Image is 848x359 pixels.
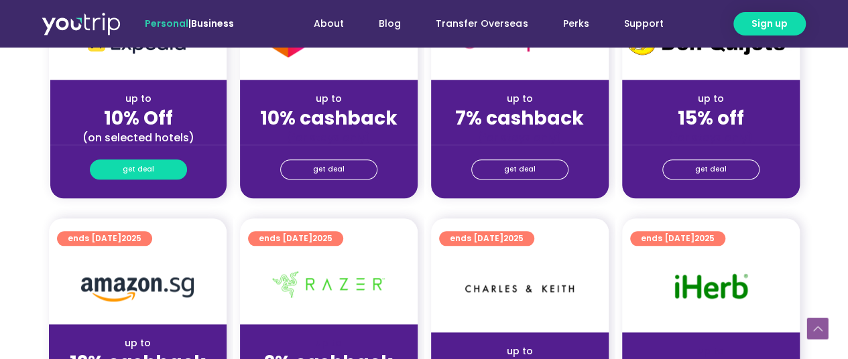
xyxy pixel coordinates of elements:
[450,231,524,246] span: ends [DATE]
[455,105,584,131] strong: 7% cashback
[104,105,173,131] strong: 10% Off
[439,231,534,246] a: ends [DATE]2025
[191,17,234,30] a: Business
[545,11,606,36] a: Perks
[296,11,361,36] a: About
[361,11,418,36] a: Blog
[630,231,725,246] a: ends [DATE]2025
[312,232,332,244] span: 2025
[121,232,141,244] span: 2025
[251,131,407,145] div: (for stays only)
[504,160,536,179] span: get deal
[442,92,598,106] div: up to
[442,131,598,145] div: (for stays only)
[280,159,377,179] a: get deal
[471,159,568,179] a: get deal
[606,11,680,36] a: Support
[61,131,216,145] div: (on selected hotels)
[733,12,806,35] a: Sign up
[751,17,788,31] span: Sign up
[145,17,188,30] span: Personal
[633,131,789,145] div: (for stays only)
[57,231,152,246] a: ends [DATE]2025
[695,160,727,179] span: get deal
[251,92,407,106] div: up to
[68,231,141,246] span: ends [DATE]
[503,232,524,244] span: 2025
[259,231,332,246] span: ends [DATE]
[60,336,216,350] div: up to
[418,11,545,36] a: Transfer Overseas
[270,11,680,36] nav: Menu
[123,160,154,179] span: get deal
[313,160,345,179] span: get deal
[678,105,744,131] strong: 15% off
[61,92,216,106] div: up to
[251,336,407,350] div: up to
[633,92,789,106] div: up to
[633,344,789,358] div: up to
[260,105,398,131] strong: 10% cashback
[248,231,343,246] a: ends [DATE]2025
[694,232,715,244] span: 2025
[662,159,760,179] a: get deal
[90,159,187,179] a: get deal
[442,344,598,358] div: up to
[641,231,715,246] span: ends [DATE]
[145,17,234,30] span: |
